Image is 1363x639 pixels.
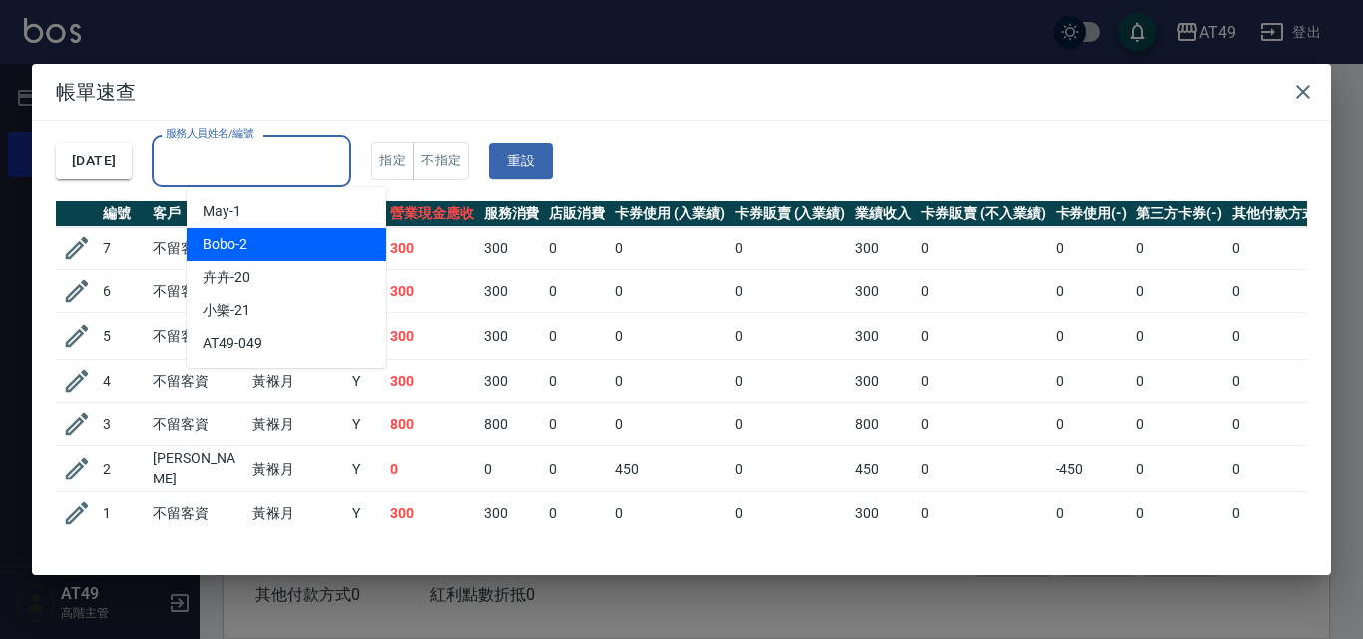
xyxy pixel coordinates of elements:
th: 編號 [98,201,148,227]
td: 300 [850,492,916,535]
td: 300 [385,313,479,360]
td: 5 [98,313,148,360]
td: 0 [730,446,851,492]
td: 黃褓月 [247,403,347,446]
th: 卡券使用(-) [1051,201,1133,227]
td: 7 [98,227,148,270]
td: 0 [730,313,851,360]
td: 6 [98,270,148,313]
td: 0 [916,313,1050,360]
td: 0 [1051,227,1133,270]
td: 0 [730,227,851,270]
td: 0 [610,270,730,313]
span: AT49 -049 [203,333,262,354]
td: 0 [1051,313,1133,360]
th: 卡券使用 (入業績) [610,201,730,227]
th: 業績收入 [850,201,916,227]
td: Y [347,360,385,403]
td: 2 [98,446,148,492]
td: 0 [916,227,1050,270]
td: 0 [1132,492,1227,535]
th: 卡券販賣 (入業績) [730,201,851,227]
span: 小樂 -21 [203,300,250,321]
td: 0 [730,270,851,313]
span: 卉卉 -20 [203,267,250,288]
td: 0 [544,492,610,535]
label: 服務人員姓名/編號 [166,126,253,141]
span: Bobo -2 [203,234,247,255]
th: 客戶 [148,201,247,227]
td: 300 [385,360,479,403]
td: 300 [850,227,916,270]
td: 300 [385,492,479,535]
td: 0 [385,446,479,492]
span: May -1 [203,201,241,222]
td: 黃褓月 [247,492,347,535]
td: 不留客資 [148,270,247,313]
td: 800 [850,403,916,446]
button: 不指定 [413,142,469,180]
td: 0 [916,360,1050,403]
td: 不留客資 [148,403,247,446]
th: 卡券販賣 (不入業績) [916,201,1050,227]
td: 0 [1051,270,1133,313]
td: -450 [1051,446,1133,492]
td: 0 [610,403,730,446]
td: 4 [98,360,148,403]
td: 800 [385,403,479,446]
th: 第三方卡券(-) [1132,201,1227,227]
td: 0 [1132,446,1227,492]
td: 不留客資 [148,313,247,360]
td: 0 [544,360,610,403]
td: 0 [610,492,730,535]
td: 0 [1227,492,1337,535]
td: Y [347,403,385,446]
td: 0 [1227,403,1337,446]
td: [PERSON_NAME] [148,446,247,492]
td: 不留客資 [148,360,247,403]
th: 店販消費 [544,201,610,227]
td: Y [347,492,385,535]
td: 0 [544,313,610,360]
td: 450 [850,446,916,492]
td: 0 [1132,403,1227,446]
td: 300 [850,313,916,360]
button: 重設 [489,143,553,179]
td: 0 [1132,313,1227,360]
td: 0 [916,403,1050,446]
td: 300 [850,360,916,403]
td: 0 [1227,446,1337,492]
td: 300 [385,227,479,270]
td: 不留客資 [148,492,247,535]
td: 0 [1051,360,1133,403]
td: 300 [385,270,479,313]
td: 0 [544,227,610,270]
td: 0 [730,492,851,535]
th: 服務消費 [479,201,545,227]
th: 其他付款方式(-) [1227,201,1337,227]
td: 0 [1227,360,1337,403]
td: 0 [544,403,610,446]
td: 450 [610,446,730,492]
td: 0 [544,446,610,492]
td: 300 [479,360,545,403]
td: 1 [98,492,148,535]
td: 0 [1227,227,1337,270]
td: 0 [1132,270,1227,313]
td: 300 [479,313,545,360]
td: 0 [730,360,851,403]
td: 黃褓月 [247,360,347,403]
td: 300 [479,270,545,313]
td: 0 [1051,492,1133,535]
th: 營業現金應收 [385,201,479,227]
td: 0 [610,227,730,270]
button: 指定 [371,142,414,180]
td: 0 [916,270,1050,313]
td: 800 [479,403,545,446]
td: 0 [1227,313,1337,360]
td: 0 [610,360,730,403]
td: 黃褓月 [247,446,347,492]
td: 不留客資 [148,227,247,270]
td: 0 [916,492,1050,535]
td: 3 [98,403,148,446]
